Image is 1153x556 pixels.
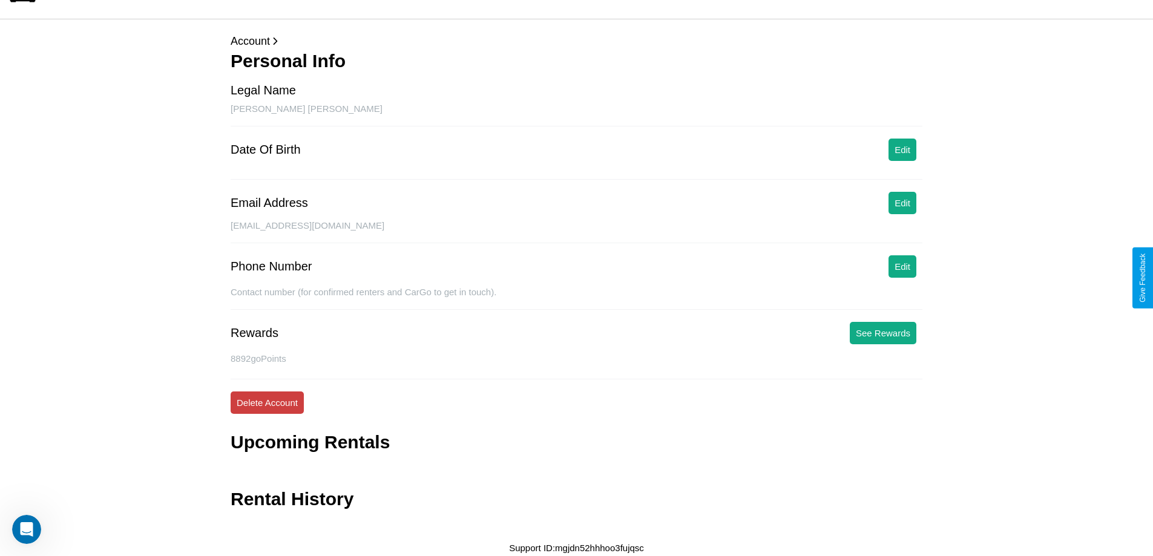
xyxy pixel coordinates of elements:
[889,139,916,161] button: Edit
[231,196,308,210] div: Email Address
[850,322,916,344] button: See Rewards
[231,103,922,126] div: [PERSON_NAME] [PERSON_NAME]
[231,287,922,310] div: Contact number (for confirmed renters and CarGo to get in touch).
[231,260,312,273] div: Phone Number
[231,489,353,509] h3: Rental History
[231,220,922,243] div: [EMAIL_ADDRESS][DOMAIN_NAME]
[231,31,922,51] p: Account
[231,326,278,340] div: Rewards
[231,350,922,367] p: 8892 goPoints
[1138,253,1147,303] div: Give Feedback
[231,432,390,453] h3: Upcoming Rentals
[12,515,41,544] iframe: Intercom live chat
[231,143,301,157] div: Date Of Birth
[889,192,916,214] button: Edit
[509,540,644,556] p: Support ID: mgjdn52hhhoo3fujqsc
[231,391,304,414] button: Delete Account
[231,51,922,71] h3: Personal Info
[231,83,296,97] div: Legal Name
[889,255,916,278] button: Edit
